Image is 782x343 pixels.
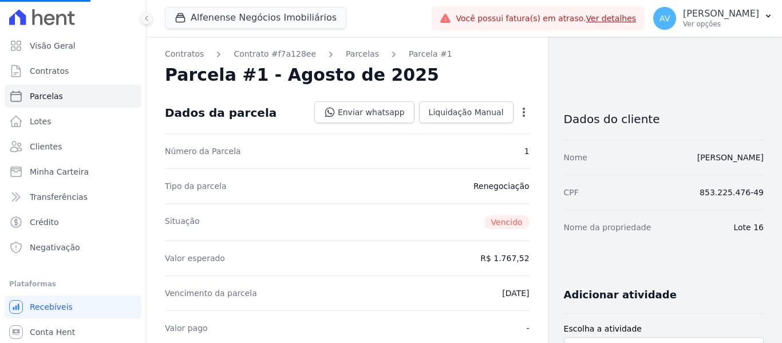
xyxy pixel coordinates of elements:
[165,215,200,229] dt: Situação
[564,152,587,163] dt: Nome
[5,295,141,318] a: Recebíveis
[5,160,141,183] a: Minha Carteira
[5,236,141,259] a: Negativação
[165,106,277,120] div: Dados da parcela
[165,180,227,192] dt: Tipo da parcela
[30,90,63,102] span: Parcelas
[484,215,530,229] span: Vencido
[30,166,89,178] span: Minha Carteira
[234,48,316,60] a: Contrato #f7a128ee
[564,112,764,126] h3: Dados do cliente
[165,48,204,60] a: Contratos
[30,65,69,77] span: Contratos
[165,145,241,157] dt: Número da Parcela
[30,301,73,313] span: Recebíveis
[524,145,530,157] dd: 1
[502,287,529,299] dd: [DATE]
[564,323,764,335] label: Escolha a atividade
[30,326,75,338] span: Conta Hent
[30,40,76,52] span: Visão Geral
[734,222,764,233] dd: Lote 16
[644,2,782,34] button: AV [PERSON_NAME] Ver opções
[419,101,514,123] a: Liquidação Manual
[5,85,141,108] a: Parcelas
[30,141,62,152] span: Clientes
[165,253,225,264] dt: Valor esperado
[314,101,414,123] a: Enviar whatsapp
[586,14,637,23] a: Ver detalhes
[5,211,141,234] a: Crédito
[165,322,208,334] dt: Valor pago
[165,287,257,299] dt: Vencimento da parcela
[683,8,759,19] p: [PERSON_NAME]
[165,48,530,60] nav: Breadcrumb
[429,107,504,118] span: Liquidação Manual
[456,13,636,25] span: Você possui fatura(s) em atraso.
[480,253,529,264] dd: R$ 1.767,52
[527,322,530,334] dd: -
[5,135,141,158] a: Clientes
[683,19,759,29] p: Ver opções
[5,60,141,82] a: Contratos
[5,186,141,208] a: Transferências
[700,187,764,198] dd: 853.225.476-49
[659,14,670,22] span: AV
[30,242,80,253] span: Negativação
[564,222,651,233] dt: Nome da propriedade
[409,48,452,60] a: Parcela #1
[697,153,764,162] a: [PERSON_NAME]
[9,277,137,291] div: Plataformas
[473,180,530,192] dd: Renegociação
[30,191,88,203] span: Transferências
[30,216,59,228] span: Crédito
[5,34,141,57] a: Visão Geral
[30,116,52,127] span: Lotes
[564,187,579,198] dt: CPF
[5,110,141,133] a: Lotes
[165,7,346,29] button: Alfenense Negócios Imobiliários
[346,48,379,60] a: Parcelas
[165,65,439,85] h2: Parcela #1 - Agosto de 2025
[564,288,677,302] h3: Adicionar atividade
